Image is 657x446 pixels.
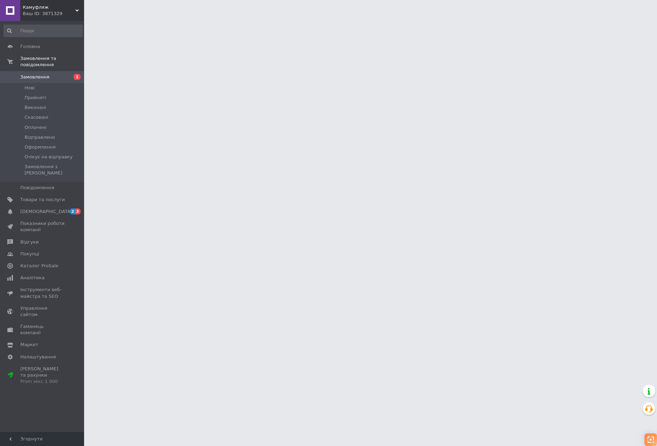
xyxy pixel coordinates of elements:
[20,305,65,318] span: Управління сайтом
[20,251,39,257] span: Покупці
[20,208,72,215] span: [DEMOGRAPHIC_DATA]
[20,354,56,360] span: Налаштування
[20,55,84,68] span: Замовлення та повідомлення
[20,74,49,80] span: Замовлення
[25,154,73,160] span: Очікує на відправку
[20,239,39,245] span: Відгуки
[70,208,75,214] span: 2
[20,275,45,281] span: Аналітика
[74,74,81,80] span: 1
[25,144,56,150] span: Оформлення
[20,197,65,203] span: Товари та послуги
[20,342,38,348] span: Маркет
[25,104,46,111] span: Виконані
[25,95,46,101] span: Прийняті
[20,287,65,299] span: Інструменти веб-майстра та SEO
[20,366,65,385] span: [PERSON_NAME] та рахунки
[25,114,48,121] span: Скасовані
[75,208,81,214] span: 3
[20,263,58,269] span: Каталог ProSale
[23,11,84,17] div: Ваш ID: 3871329
[20,323,65,336] span: Гаманець компанії
[20,378,65,385] div: Prom мікс 1 000
[25,134,55,140] span: Відправлено
[20,185,54,191] span: Повідомлення
[4,25,83,37] input: Пошук
[25,164,82,176] span: Замовлення з [PERSON_NAME]
[25,85,35,91] span: Нові
[23,4,75,11] span: Камуфляж
[25,124,47,131] span: Оплачені
[20,43,40,50] span: Головна
[20,220,65,233] span: Показники роботи компанії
